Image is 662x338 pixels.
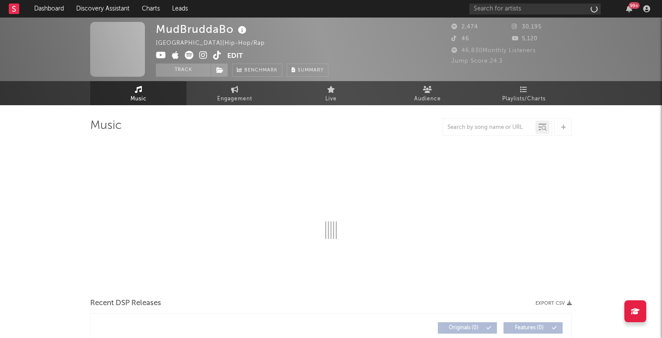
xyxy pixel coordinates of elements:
[626,5,632,12] button: 99+
[156,38,275,49] div: [GEOGRAPHIC_DATA] | Hip-Hop/Rap
[443,124,535,131] input: Search by song name or URL
[325,94,337,104] span: Live
[187,81,283,105] a: Engagement
[298,68,324,73] span: Summary
[90,298,161,309] span: Recent DSP Releases
[379,81,475,105] a: Audience
[451,36,469,42] span: 46
[451,48,536,53] span: 46,830 Monthly Listeners
[629,2,640,9] div: 99 +
[244,65,278,76] span: Benchmark
[414,94,441,104] span: Audience
[156,22,249,36] div: MudBruddaBo
[469,4,601,14] input: Search for artists
[444,325,484,331] span: Originals ( 0 )
[535,301,572,306] button: Export CSV
[283,81,379,105] a: Live
[512,36,538,42] span: 5,120
[217,94,252,104] span: Engagement
[451,58,503,64] span: Jump Score: 24.3
[287,64,328,77] button: Summary
[130,94,147,104] span: Music
[509,325,549,331] span: Features ( 0 )
[504,322,563,334] button: Features(0)
[475,81,572,105] a: Playlists/Charts
[451,24,478,30] span: 2,474
[512,24,542,30] span: 30,195
[232,64,282,77] a: Benchmark
[90,81,187,105] a: Music
[227,51,243,62] button: Edit
[156,64,211,77] button: Track
[502,94,546,104] span: Playlists/Charts
[438,322,497,334] button: Originals(0)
